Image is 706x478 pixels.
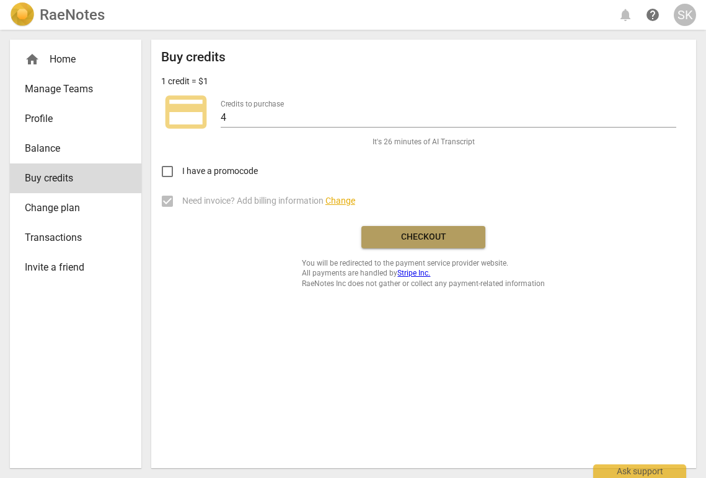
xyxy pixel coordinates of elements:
span: Checkout [371,231,475,243]
span: Manage Teams [25,82,117,97]
a: LogoRaeNotes [10,2,105,27]
button: SK [674,4,696,26]
span: It's 26 minutes of AI Transcript [373,137,475,147]
a: Transactions [10,223,141,253]
div: Home [25,52,117,67]
a: Manage Teams [10,74,141,104]
button: Checkout [361,226,485,248]
span: Balance [25,141,117,156]
span: You will be redirected to the payment service provider website. All payments are handled by RaeNo... [302,258,545,289]
a: Invite a friend [10,253,141,282]
div: Ask support [593,464,686,478]
img: Logo [10,2,35,27]
a: Help [642,4,664,26]
a: Stripe Inc. [397,269,430,277]
h2: Buy credits [161,50,226,65]
div: Home [10,45,141,74]
span: credit_card [161,87,211,137]
span: Change plan [25,201,117,215]
p: 1 credit = $1 [161,75,208,88]
span: home [25,52,40,67]
a: Profile [10,104,141,134]
span: I have a promocode [182,165,258,178]
a: Balance [10,134,141,163]
span: Buy credits [25,171,117,186]
label: Credits to purchase [221,100,284,108]
span: Profile [25,111,117,126]
span: Invite a friend [25,260,117,275]
span: Change [325,196,355,206]
a: Change plan [10,193,141,223]
span: Need invoice? Add billing information [182,194,355,207]
span: Transactions [25,230,117,245]
a: Buy credits [10,163,141,193]
h2: RaeNotes [40,6,105,24]
span: help [645,7,660,22]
